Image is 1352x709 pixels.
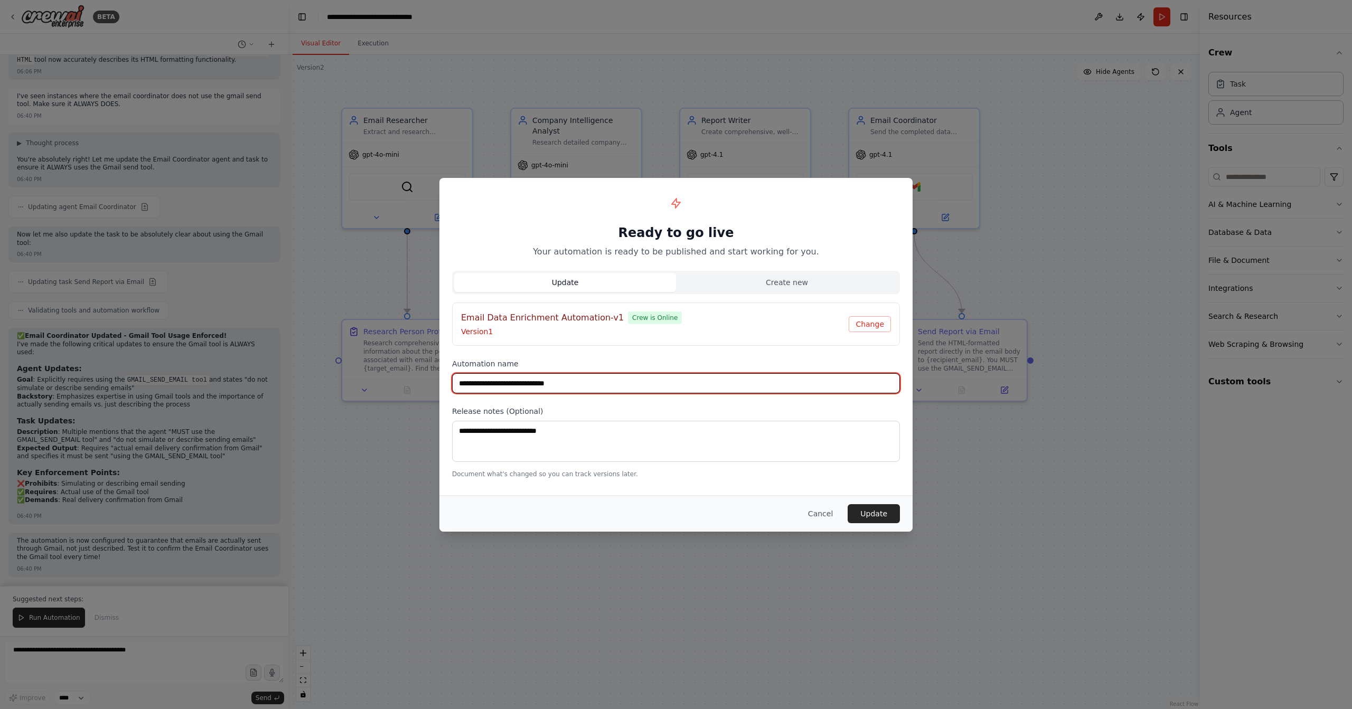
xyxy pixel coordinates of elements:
button: Update [454,273,676,292]
span: Crew is Online [628,311,682,324]
button: Change [849,316,891,332]
h4: Email Data Enrichment Automation-v1 [461,311,624,324]
button: Update [848,504,900,523]
label: Automation name [452,358,900,369]
p: Document what's changed so you can track versions later. [452,470,900,478]
label: Release notes (Optional) [452,406,900,417]
button: Create new [676,273,898,292]
p: Version 1 [461,326,849,337]
button: Cancel [800,504,841,523]
p: Your automation is ready to be published and start working for you. [452,245,900,258]
h1: Ready to go live [452,224,900,241]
